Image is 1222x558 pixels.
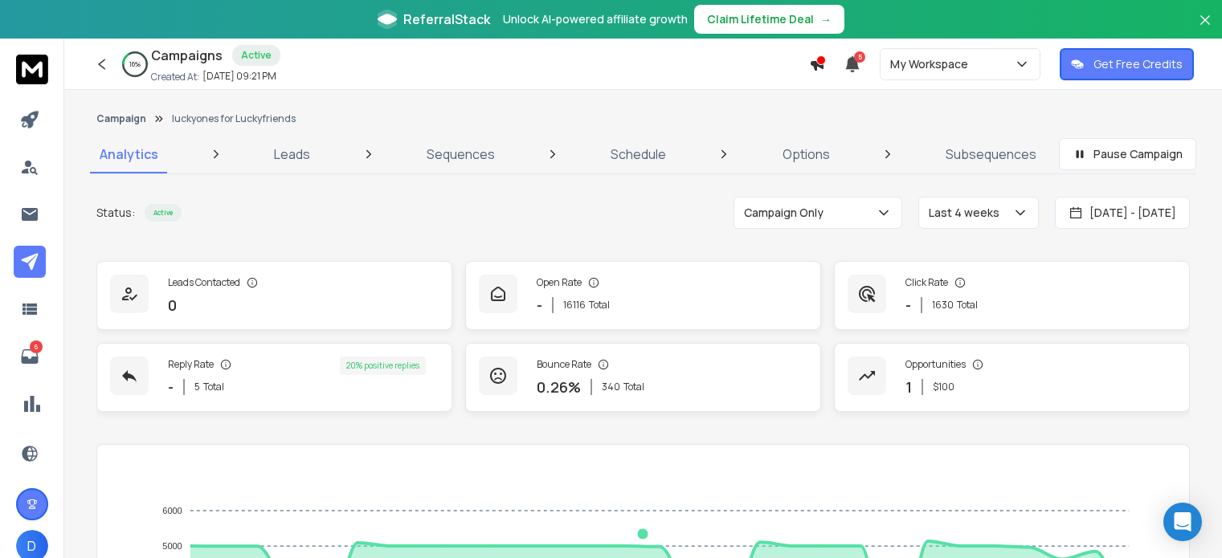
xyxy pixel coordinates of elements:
p: Get Free Credits [1093,56,1183,72]
span: 1630 [932,299,954,312]
p: Options [783,145,830,164]
button: Pause Campaign [1059,138,1196,170]
span: Total [589,299,610,312]
span: Total [623,381,644,393]
a: Bounce Rate0.26%340Total [465,343,821,412]
p: Leads [274,145,310,164]
p: $ 100 [933,381,954,393]
button: Claim Lifetime Deal→ [694,5,844,34]
p: luckyones for Luckyfriends [172,112,296,125]
a: Click Rate-1630Total [834,261,1190,330]
span: Total [203,381,224,393]
p: Schedule [611,145,666,164]
p: Last 4 weeks [929,205,1006,221]
a: Subsequences [936,135,1046,173]
a: Open Rate-16116Total [465,261,821,330]
button: [DATE] - [DATE] [1055,197,1190,229]
p: 6 [30,340,43,353]
a: Options [773,135,840,173]
p: Opportunities [905,358,966,371]
tspan: 5000 [163,541,182,551]
p: - [905,294,911,316]
span: 5 [194,381,200,393]
p: Subsequences [946,145,1036,164]
p: Status: [96,205,135,221]
a: Analytics [90,135,168,173]
p: Bounce Rate [537,358,591,371]
div: Active [232,45,280,66]
p: 0.26 % [537,376,581,398]
div: 20 % positive replies [340,356,426,375]
tspan: 6000 [163,506,182,515]
p: Campaign Only [744,205,830,221]
a: Opportunities1$100 [834,343,1190,412]
button: Campaign [96,112,146,125]
button: Close banner [1195,10,1216,48]
p: Open Rate [537,276,582,289]
span: ReferralStack [403,10,490,29]
p: 16 % [129,59,141,69]
p: Reply Rate [168,358,214,371]
a: Reply Rate-5Total20% positive replies [96,343,452,412]
p: Sequences [427,145,495,164]
p: [DATE] 09:21 PM [202,70,276,83]
span: 16116 [563,299,586,312]
a: 6 [14,340,46,373]
p: Created At: [151,71,199,83]
p: Unlock AI-powered affiliate growth [503,11,688,27]
span: 340 [602,381,620,393]
span: 5 [854,51,865,63]
span: Total [957,299,978,312]
a: Schedule [601,135,676,173]
h1: Campaigns [151,46,223,65]
p: Click Rate [905,276,948,289]
p: 1 [905,376,912,398]
div: Active [145,204,182,222]
a: Sequences [417,135,505,173]
p: Leads Contacted [168,276,240,289]
span: → [820,11,832,27]
button: Get Free Credits [1060,48,1194,80]
div: Open Intercom Messenger [1163,503,1202,541]
p: 0 [168,294,177,316]
p: - [168,376,174,398]
p: My Workspace [890,56,975,72]
p: Analytics [100,145,158,164]
p: - [537,294,542,316]
a: Leads Contacted0 [96,261,452,330]
a: Leads [264,135,320,173]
